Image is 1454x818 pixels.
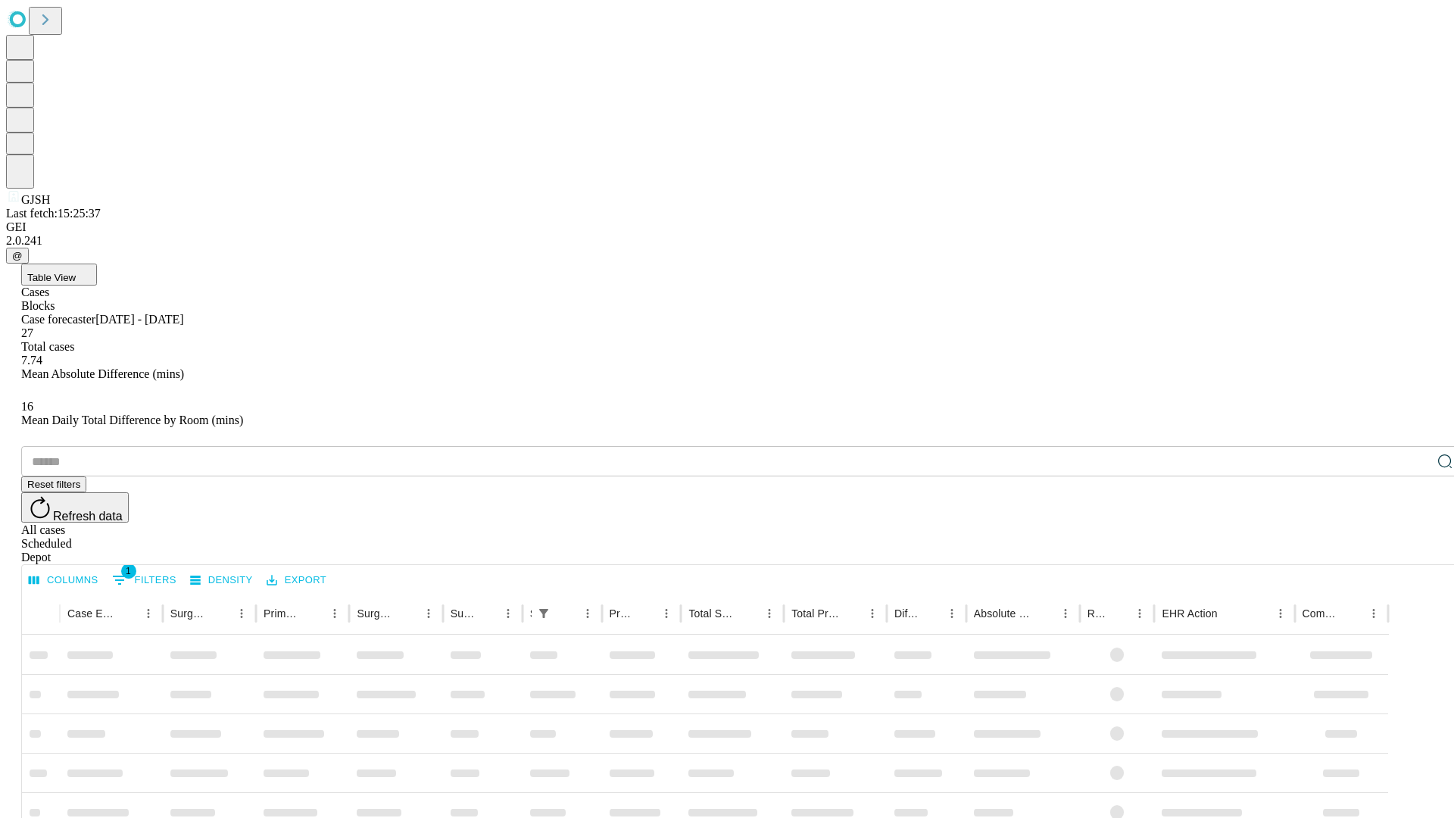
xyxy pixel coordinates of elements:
div: Surgery Name [357,607,395,620]
button: Menu [656,603,677,624]
button: Show filters [533,603,554,624]
button: Sort [476,603,498,624]
button: Menu [231,603,252,624]
button: Reset filters [21,476,86,492]
button: Menu [138,603,159,624]
span: [DATE] - [DATE] [95,313,183,326]
button: Menu [1129,603,1150,624]
button: Sort [303,603,324,624]
div: Surgeon Name [170,607,208,620]
button: @ [6,248,29,264]
button: Density [186,569,257,592]
div: Surgery Date [451,607,475,620]
span: Total cases [21,340,74,353]
div: Primary Service [264,607,301,620]
button: Refresh data [21,492,129,523]
button: Table View [21,264,97,286]
span: GJSH [21,193,50,206]
div: EHR Action [1162,607,1217,620]
button: Menu [577,603,598,624]
div: Absolute Difference [974,607,1032,620]
div: Comments [1303,607,1340,620]
div: Predicted In Room Duration [610,607,634,620]
div: GEI [6,220,1448,234]
button: Menu [418,603,439,624]
span: 7.74 [21,354,42,367]
div: Resolved in EHR [1087,607,1107,620]
button: Sort [1108,603,1129,624]
button: Select columns [25,569,102,592]
div: Scheduled In Room Duration [530,607,532,620]
button: Sort [635,603,656,624]
span: @ [12,250,23,261]
div: 2.0.241 [6,234,1448,248]
div: Case Epic Id [67,607,115,620]
button: Menu [324,603,345,624]
span: Table View [27,272,76,283]
button: Menu [1363,603,1384,624]
button: Sort [920,603,941,624]
span: Mean Daily Total Difference by Room (mins) [21,414,243,426]
div: Total Predicted Duration [791,607,839,620]
span: Last fetch: 15:25:37 [6,207,101,220]
button: Menu [759,603,780,624]
span: Refresh data [53,510,123,523]
button: Menu [1055,603,1076,624]
button: Sort [397,603,418,624]
span: 27 [21,326,33,339]
span: Reset filters [27,479,80,490]
button: Sort [210,603,231,624]
button: Show filters [108,568,180,592]
div: 1 active filter [533,603,554,624]
span: 16 [21,400,33,413]
span: Case forecaster [21,313,95,326]
button: Sort [117,603,138,624]
button: Menu [862,603,883,624]
span: 1 [121,564,136,579]
span: Mean Absolute Difference (mins) [21,367,184,380]
button: Menu [1270,603,1291,624]
button: Export [263,569,330,592]
button: Sort [556,603,577,624]
button: Sort [738,603,759,624]
button: Menu [498,603,519,624]
button: Sort [1342,603,1363,624]
button: Sort [1219,603,1240,624]
button: Sort [1034,603,1055,624]
button: Sort [841,603,862,624]
button: Menu [941,603,963,624]
div: Difference [894,607,919,620]
div: Total Scheduled Duration [688,607,736,620]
